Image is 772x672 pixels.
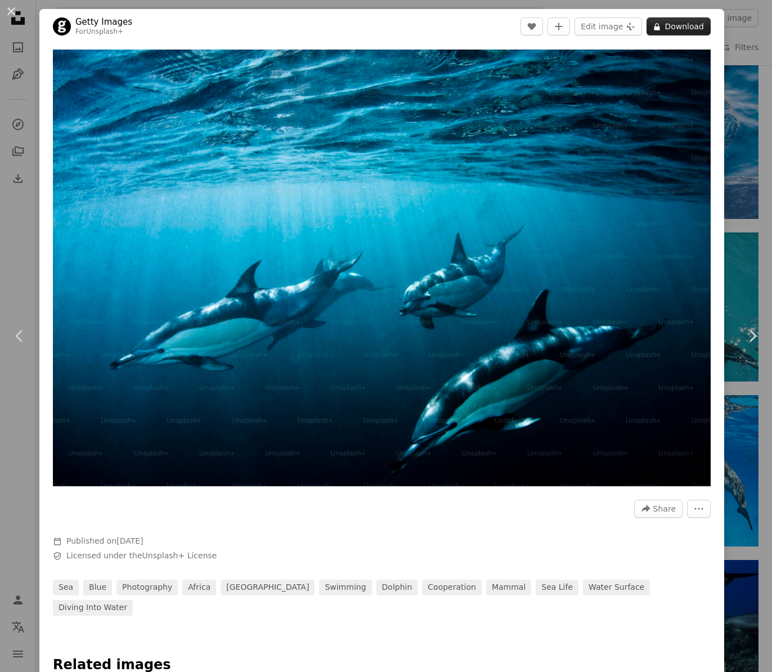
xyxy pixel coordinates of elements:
button: Add to Collection [547,17,570,35]
a: cooperation [422,580,482,595]
a: Unsplash+ License [142,551,217,560]
button: Zoom in on this image [53,50,711,486]
span: Licensed under the [66,550,217,562]
a: [GEOGRAPHIC_DATA] [221,580,315,595]
button: Edit image [574,17,642,35]
a: Unsplash+ [86,28,123,35]
button: More Actions [687,500,711,518]
a: sea [53,580,79,595]
a: africa [182,580,216,595]
button: Like [520,17,543,35]
div: For [75,28,132,37]
span: Share [653,500,676,517]
img: Go to Getty Images's profile [53,17,71,35]
a: dolphin [376,580,418,595]
a: water surface [583,580,650,595]
button: Download [647,17,711,35]
img: Common dolphins in South Africa. [53,50,711,486]
button: Share this image [634,500,683,518]
a: diving into water [53,600,133,616]
time: August 30, 2022 at 2:37:21 AM EDT [116,536,143,545]
a: blue [83,580,112,595]
a: swimming [319,580,371,595]
a: sea life [536,580,578,595]
a: Getty Images [75,16,132,28]
a: mammal [486,580,531,595]
a: photography [116,580,178,595]
a: Next [733,282,772,390]
span: Published on [66,536,143,545]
